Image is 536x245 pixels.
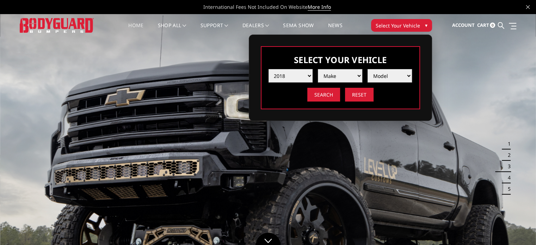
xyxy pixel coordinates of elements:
button: 1 of 5 [504,138,511,149]
span: Cart [477,22,489,28]
a: News [328,23,342,37]
a: Cart 0 [477,16,495,35]
a: Dealers [242,23,269,37]
a: shop all [158,23,186,37]
button: 2 of 5 [504,149,511,161]
span: ▾ [425,22,427,29]
a: More Info [308,4,331,11]
a: Support [201,23,228,37]
a: Home [128,23,143,37]
span: Select Your Vehicle [376,22,420,29]
button: 3 of 5 [504,161,511,172]
a: SEMA Show [283,23,314,37]
span: 0 [490,23,495,28]
a: Account [452,16,474,35]
input: Reset [345,88,374,102]
h3: Select Your Vehicle [269,54,412,66]
button: 5 of 5 [504,183,511,195]
input: Search [307,88,340,102]
button: 4 of 5 [504,172,511,183]
img: BODYGUARD BUMPERS [20,18,94,32]
span: Account [452,22,474,28]
select: Please select the value from list. [318,69,362,82]
button: Select Your Vehicle [371,19,432,32]
a: Click to Down [256,233,281,245]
